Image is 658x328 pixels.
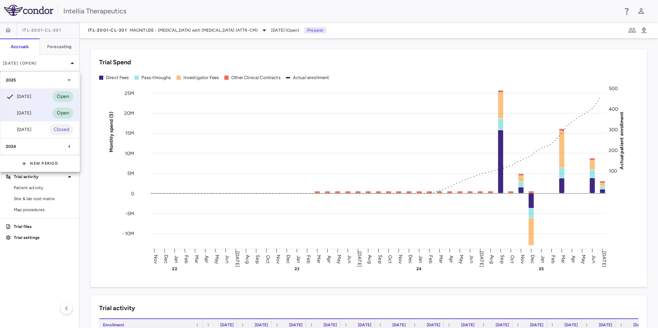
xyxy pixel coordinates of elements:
div: [DATE] [6,109,31,117]
div: [DATE] [6,125,31,134]
span: Closed [50,126,73,133]
button: New Period [22,158,58,169]
div: [DATE] [6,92,31,101]
p: 2024 [6,143,17,150]
p: 2025 [6,77,16,83]
span: Open [53,109,73,117]
div: 2024 [0,138,79,155]
div: 2025 [0,72,79,88]
span: Open [53,93,73,100]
